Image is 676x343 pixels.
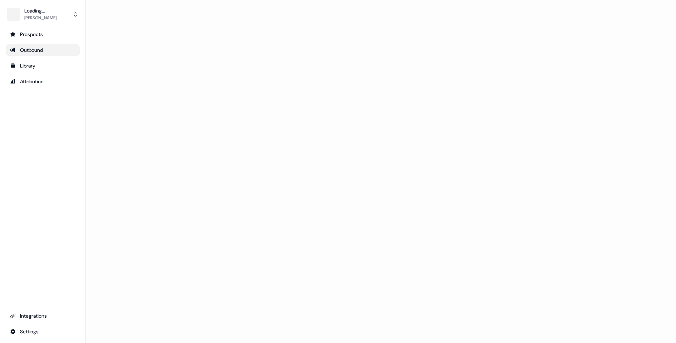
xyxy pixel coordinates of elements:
div: Settings [10,328,75,335]
div: Library [10,62,75,69]
a: Go to integrations [6,326,80,337]
a: Go to templates [6,60,80,71]
div: Loading... [24,7,57,14]
button: Loading...[PERSON_NAME] [6,6,80,23]
a: Go to integrations [6,310,80,322]
a: Go to attribution [6,76,80,87]
a: Go to prospects [6,29,80,40]
div: Outbound [10,46,75,54]
a: Go to outbound experience [6,44,80,56]
div: Prospects [10,31,75,38]
div: Integrations [10,312,75,319]
div: Attribution [10,78,75,85]
div: [PERSON_NAME] [24,14,57,21]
